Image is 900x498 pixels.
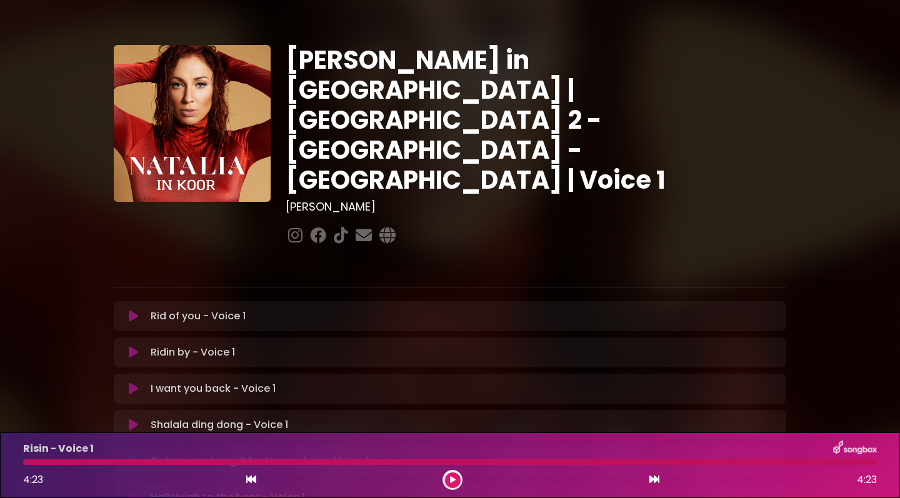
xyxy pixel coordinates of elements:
h3: [PERSON_NAME] [286,200,786,214]
p: I want you back - Voice 1 [151,381,276,396]
img: YTVS25JmS9CLUqXqkEhs [114,45,271,202]
span: 4:23 [857,472,877,487]
p: Ridin by - Voice 1 [151,345,235,360]
img: songbox-logo-white.png [833,441,877,457]
p: Rid of you - Voice 1 [151,309,246,324]
p: Risin - Voice 1 [23,441,94,456]
h1: [PERSON_NAME] in [GEOGRAPHIC_DATA] | [GEOGRAPHIC_DATA] 2 - [GEOGRAPHIC_DATA] - [GEOGRAPHIC_DATA] ... [286,45,786,195]
p: Shalala ding dong - Voice 1 [151,417,288,432]
span: 4:23 [23,472,43,487]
